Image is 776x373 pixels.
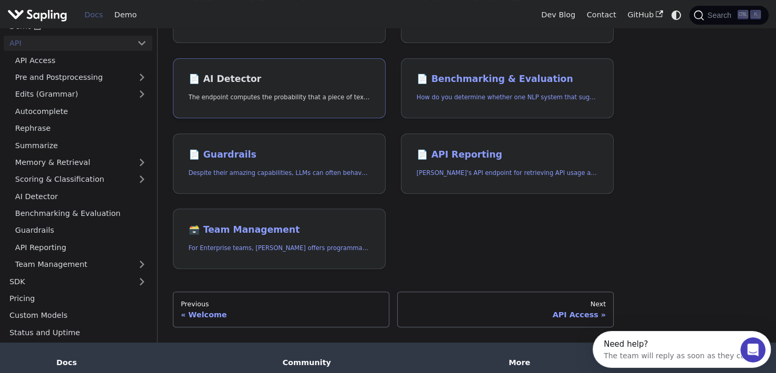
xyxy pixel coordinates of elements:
[9,240,152,255] a: API Reporting
[189,243,370,253] p: For Enterprise teams, Sapling offers programmatic team provisioning and management.
[4,342,152,357] a: Rate Limits
[417,74,598,85] h2: Benchmarking & Evaluation
[189,224,370,236] h2: Team Management
[189,168,370,178] p: Despite their amazing capabilities, LLMs can often behave in undesired
[9,155,152,170] a: Memory & Retrieval
[9,138,152,153] a: Summarize
[4,308,152,323] a: Custom Models
[173,292,614,327] nav: Docs pages
[7,7,71,23] a: Sapling.ai
[283,358,494,367] div: Community
[622,7,668,23] a: GitHub
[593,331,771,368] iframe: Intercom live chat discovery launcher
[189,92,370,102] p: The endpoint computes the probability that a piece of text is AI-generated,
[669,7,684,23] button: Switch between dark and light mode (currently system mode)
[535,7,581,23] a: Dev Blog
[131,274,152,289] button: Expand sidebar category 'SDK'
[4,325,152,340] a: Status and Uptime
[689,6,768,25] button: Search (Ctrl+K)
[9,121,152,136] a: Rephrase
[397,292,614,327] a: NextAPI Access
[417,149,598,161] h2: API Reporting
[405,310,606,319] div: API Access
[9,53,152,68] a: API Access
[740,337,765,362] iframe: Intercom live chat
[189,74,370,85] h2: AI Detector
[401,58,614,119] a: 📄️ Benchmarking & EvaluationHow do you determine whether one NLP system that suggests edits
[9,223,152,238] a: Guardrails
[9,104,152,119] a: Autocomplete
[11,9,157,17] div: Need help?
[9,189,152,204] a: AI Detector
[405,300,606,308] div: Next
[9,172,152,187] a: Scoring & Classification
[9,257,152,272] a: Team Management
[131,36,152,51] button: Collapse sidebar category 'API'
[4,274,131,289] a: SDK
[7,7,67,23] img: Sapling.ai
[189,149,370,161] h2: Guardrails
[9,206,152,221] a: Benchmarking & Evaluation
[509,358,720,367] div: More
[109,7,142,23] a: Demo
[401,133,614,194] a: 📄️ API Reporting[PERSON_NAME]'s API endpoint for retrieving API usage analytics.
[4,291,152,306] a: Pricing
[181,300,381,308] div: Previous
[704,11,738,19] span: Search
[173,209,386,269] a: 🗃️ Team ManagementFor Enterprise teams, [PERSON_NAME] offers programmatic team provisioning and m...
[9,70,152,85] a: Pre and Postprocessing
[9,87,152,102] a: Edits (Grammar)
[11,17,157,28] div: The team will reply as soon as they can
[79,7,109,23] a: Docs
[417,92,598,102] p: How do you determine whether one NLP system that suggests edits
[173,292,390,327] a: PreviousWelcome
[173,58,386,119] a: 📄️ AI DetectorThe endpoint computes the probability that a piece of text is AI-generated,
[4,36,131,51] a: API
[4,4,188,33] div: Open Intercom Messenger
[56,358,267,367] div: Docs
[173,133,386,194] a: 📄️ GuardrailsDespite their amazing capabilities, LLMs can often behave in undesired
[417,168,598,178] p: Sapling's API endpoint for retrieving API usage analytics.
[581,7,622,23] a: Contact
[750,10,761,19] kbd: K
[181,310,381,319] div: Welcome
